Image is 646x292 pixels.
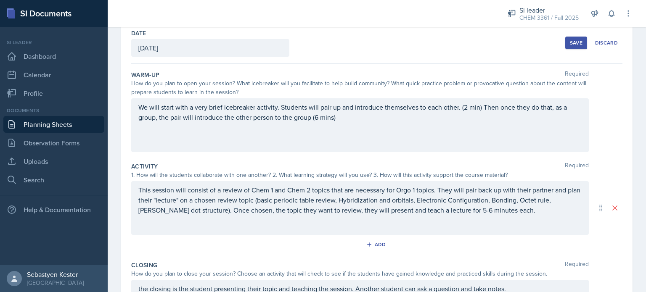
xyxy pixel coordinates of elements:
a: Observation Forms [3,134,104,151]
p: We will start with a very brief icebreaker activity. Students will pair up and introduce themselv... [138,102,582,122]
a: Planning Sheets [3,116,104,133]
span: Required [565,162,589,171]
button: Discard [590,37,622,49]
label: Closing [131,261,157,269]
button: Save [565,37,587,49]
a: Uploads [3,153,104,170]
div: Sebastyen Kester [27,270,84,279]
span: Required [565,71,589,79]
div: 1. How will the students collaborate with one another? 2. What learning strategy will you use? 3.... [131,171,589,179]
div: Add [368,241,386,248]
div: How do you plan to close your session? Choose an activity that will check to see if the students ... [131,269,589,278]
div: Discard [595,39,618,46]
label: Warm-Up [131,71,159,79]
label: Activity [131,162,158,171]
a: Calendar [3,66,104,83]
a: Dashboard [3,48,104,65]
button: Add [363,238,391,251]
div: Si leader [3,39,104,46]
div: Help & Documentation [3,201,104,218]
p: This session will consist of a review of Chem 1 and Chem 2 topics that are necessary for Orgo 1 t... [138,185,582,215]
div: Save [570,39,582,46]
div: How do you plan to open your session? What icebreaker will you facilitate to help build community... [131,79,589,97]
div: Si leader [519,5,579,15]
label: Date [131,29,146,37]
span: Required [565,261,589,269]
div: CHEM 3361 / Fall 2025 [519,13,579,22]
div: [GEOGRAPHIC_DATA] [27,279,84,287]
div: Documents [3,107,104,114]
a: Profile [3,85,104,102]
a: Search [3,171,104,188]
